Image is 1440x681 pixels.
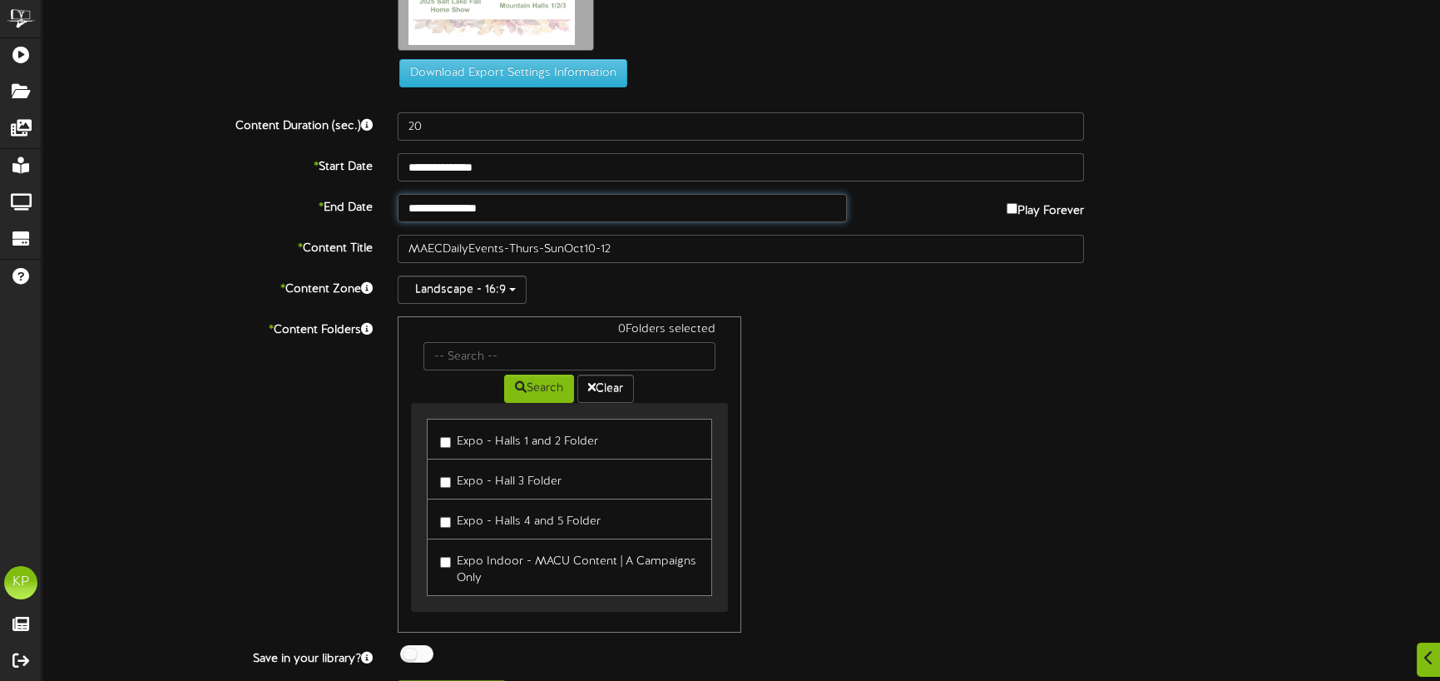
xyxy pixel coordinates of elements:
label: Content Folders [29,316,385,339]
label: Content Zone [29,276,385,298]
div: KP [4,566,37,599]
label: Play Forever [1007,194,1084,220]
button: Clear [577,375,634,403]
button: Search [504,375,574,403]
label: Expo - Hall 3 Folder [440,468,562,490]
input: Expo - Halls 4 and 5 Folder [440,517,451,528]
label: Start Date [29,153,385,176]
button: Landscape - 16:9 [398,276,527,304]
input: Expo - Hall 3 Folder [440,477,451,488]
label: Content Duration (sec.) [29,112,385,135]
label: Expo - Halls 4 and 5 Folder [440,508,601,530]
input: -- Search -- [423,342,715,370]
input: Expo - Halls 1 and 2 Folder [440,437,451,448]
div: 0 Folders selected [411,321,728,342]
button: Download Export Settings Information [399,59,627,87]
input: Title of this Content [398,235,1085,263]
label: Content Title [29,235,385,257]
label: Expo - Halls 1 and 2 Folder [440,428,598,450]
label: End Date [29,194,385,216]
input: Play Forever [1007,203,1017,214]
label: Save in your library? [29,645,385,668]
a: Download Export Settings Information [391,67,627,80]
input: Expo Indoor - MACU Content | A Campaigns Only [440,557,451,568]
label: Expo Indoor - MACU Content | A Campaigns Only [440,548,699,587]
